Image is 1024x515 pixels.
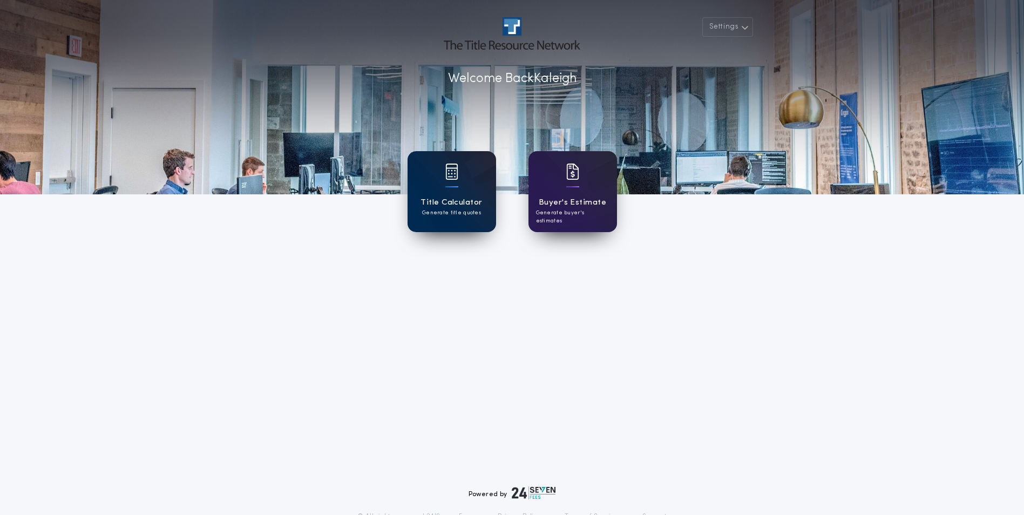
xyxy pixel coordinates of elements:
a: card iconTitle CalculatorGenerate title quotes [408,151,496,232]
img: card icon [566,164,579,180]
img: logo [512,486,556,499]
div: Powered by [469,486,556,499]
p: Generate buyer's estimates [536,209,609,225]
h1: Title Calculator [421,196,482,209]
img: card icon [445,164,458,180]
h1: Buyer's Estimate [539,196,606,209]
button: Settings [702,17,753,37]
img: account-logo [444,17,580,50]
p: Welcome Back Kaleigh [448,69,577,89]
p: Generate title quotes [422,209,481,217]
a: card iconBuyer's EstimateGenerate buyer's estimates [528,151,617,232]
